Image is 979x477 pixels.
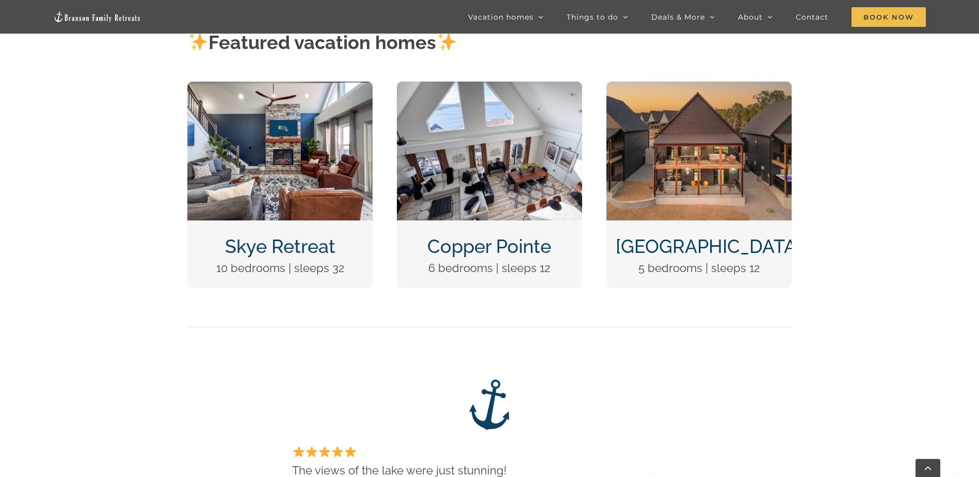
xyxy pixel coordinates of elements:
img: ✨ [189,33,207,51]
span: Vacation homes [468,13,534,21]
span: About [738,13,763,21]
strong: Featured vacation homes [187,31,457,53]
a: Skye Retreat at Table Rock Lake-3004-Edit [187,81,373,94]
p: 5 bedrooms | sleeps 12 [616,259,782,277]
img: Branson Family Retreats – anchor logo [463,379,515,431]
a: Copper Pointe [427,235,551,257]
p: 10 bedrooms | sleeps 32 [197,259,363,277]
a: DCIM100MEDIADJI_0124.JPG [606,81,792,94]
p: 6 bedrooms | sleeps 12 [406,259,573,277]
span: Contact [796,13,828,21]
img: ⭐️ [319,446,330,457]
a: Skye Retreat [225,235,335,257]
img: ⭐️ [332,446,343,457]
span: Deals & More [651,13,705,21]
span: Book Now [852,7,926,27]
span: Things to do [567,13,618,21]
img: Branson Family Retreats Logo [53,11,141,23]
img: ⭐️ [306,446,317,457]
a: Copper Pointe at Table Rock Lake-1051 [397,81,582,94]
img: ✨ [438,33,456,51]
img: ⭐️ [345,446,356,457]
a: [GEOGRAPHIC_DATA] [616,235,801,257]
img: ⭐️ [293,446,304,457]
